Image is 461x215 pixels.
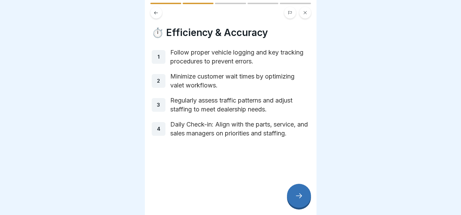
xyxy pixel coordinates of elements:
[157,102,160,108] p: 3
[157,78,160,84] p: 2
[170,120,310,138] p: Daily Check-in: Align with the parts, service, and sales managers on priorities and staffing.
[170,72,310,90] p: Minimize customer wait times by optimizing valet workflows.
[170,96,310,114] p: Regularly assess traffic patterns and adjust staffing to meet dealership needs.
[157,126,160,132] p: 4
[158,54,160,60] p: 1
[170,48,310,66] p: Follow proper vehicle logging and key tracking procedures to prevent errors.
[152,27,310,38] h4: ⏱️ Efficiency & Accuracy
